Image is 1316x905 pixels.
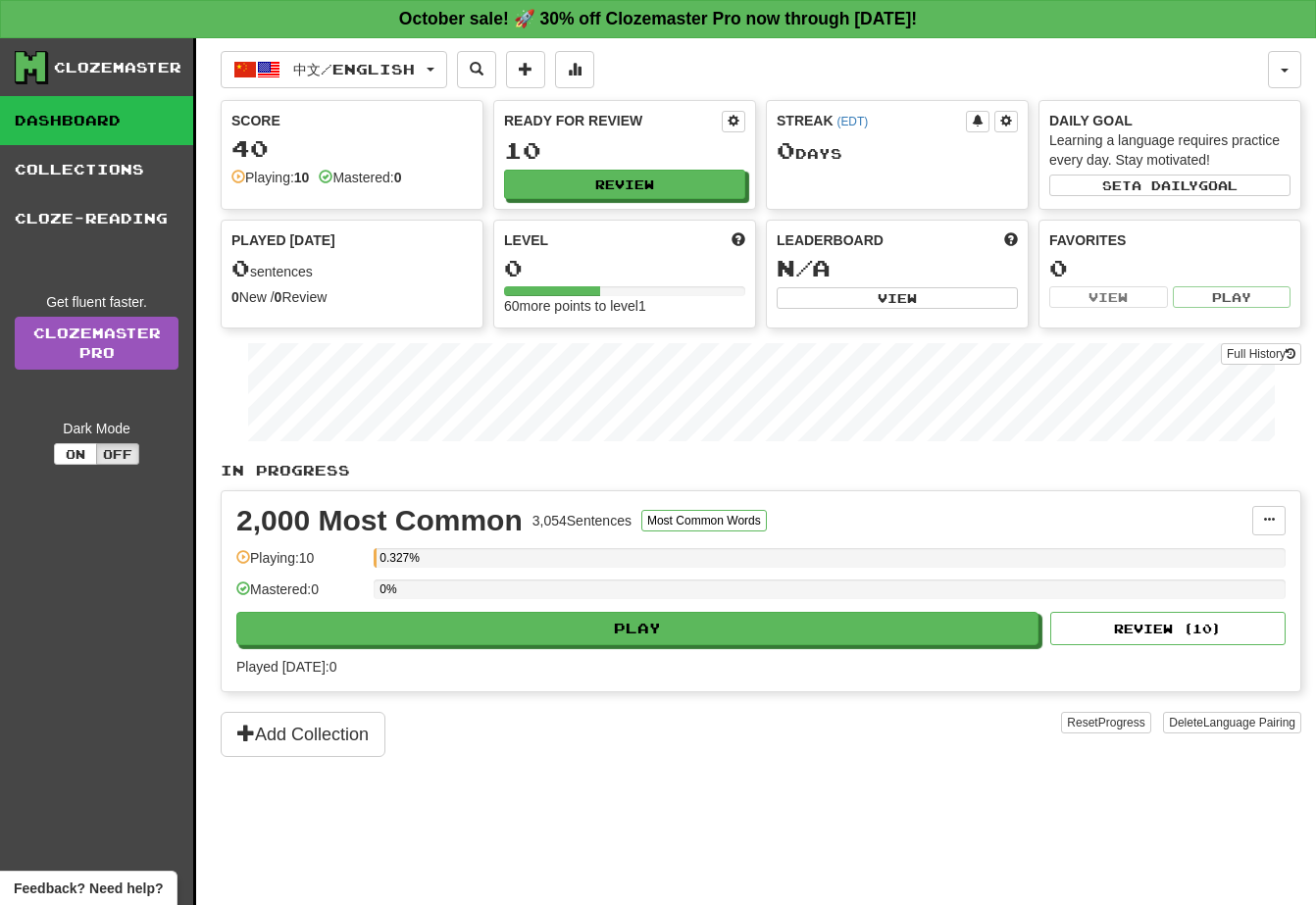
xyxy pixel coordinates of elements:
div: 10 [504,138,745,163]
div: Learning a language requires practice every day. Stay motivated! [1049,130,1291,170]
div: Mastered: [319,168,401,187]
div: 40 [231,136,473,161]
div: 2,000 Most Common [236,506,523,535]
div: Daily Goal [1049,111,1291,130]
div: Playing: 10 [236,548,364,580]
div: Score [231,111,473,130]
a: ClozemasterPro [15,317,178,370]
div: Clozemaster [54,58,181,77]
button: More stats [555,51,594,88]
p: In Progress [221,461,1301,480]
span: Progress [1098,716,1145,729]
button: Play [1173,286,1291,308]
div: 0 [1049,256,1291,280]
div: Streak [777,111,966,130]
strong: October sale! 🚀 30% off Clozemaster Pro now through [DATE]! [399,9,917,28]
button: Off [96,443,139,465]
button: ResetProgress [1061,712,1150,733]
div: 60 more points to level 1 [504,296,745,316]
button: View [777,287,1018,309]
button: DeleteLanguage Pairing [1163,712,1301,733]
span: 中文 / English [293,61,415,77]
div: sentences [231,256,473,281]
div: Ready for Review [504,111,722,130]
strong: 0 [231,289,239,305]
button: Review (10) [1050,612,1286,645]
div: Day s [777,138,1018,164]
span: a daily [1132,178,1198,192]
div: Dark Mode [15,419,178,438]
span: Level [504,230,548,250]
div: 3,054 Sentences [532,511,632,530]
button: Play [236,612,1038,645]
div: Get fluent faster. [15,292,178,312]
strong: 0 [275,289,282,305]
span: Played [DATE]: 0 [236,659,336,675]
span: Language Pairing [1203,716,1295,729]
div: Playing: [231,168,309,187]
button: Review [504,170,745,199]
div: 0 [504,256,745,280]
button: View [1049,286,1168,308]
button: Seta dailygoal [1049,175,1291,196]
span: 0 [231,254,250,281]
button: 中文/English [221,51,447,88]
button: On [54,443,97,465]
span: Open feedback widget [14,879,163,898]
button: Add sentence to collection [506,51,545,88]
div: New / Review [231,287,473,307]
button: Most Common Words [641,510,767,531]
div: Mastered: 0 [236,579,364,612]
span: Played [DATE] [231,230,335,250]
span: N/A [777,254,831,281]
strong: 10 [294,170,310,185]
span: Score more points to level up [732,230,745,250]
span: This week in points, UTC [1004,230,1018,250]
button: Add Collection [221,712,385,757]
strong: 0 [394,170,402,185]
button: Full History [1221,343,1301,365]
button: Search sentences [457,51,496,88]
span: Leaderboard [777,230,884,250]
a: (EDT) [836,115,868,128]
span: 0 [777,136,795,164]
div: Favorites [1049,230,1291,250]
